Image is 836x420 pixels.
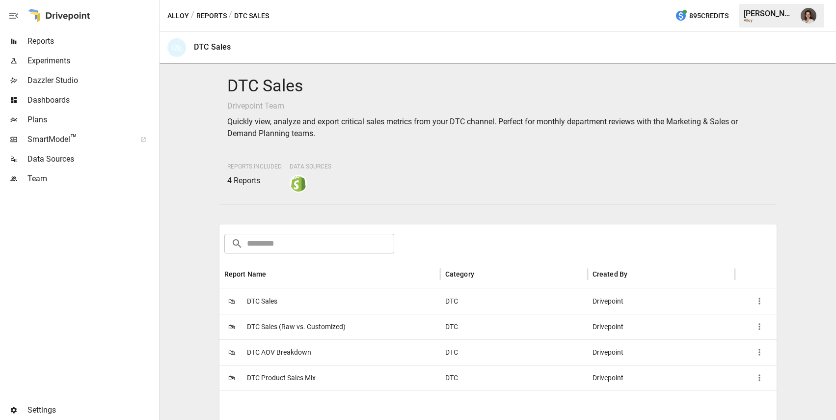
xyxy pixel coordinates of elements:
[744,9,795,18] div: [PERSON_NAME]
[70,132,77,144] span: ™
[247,289,277,314] span: DTC Sales
[27,173,157,185] span: Team
[191,10,194,22] div: /
[247,314,346,339] span: DTC Sales (Raw vs. Customized)
[671,7,732,25] button: 895Credits
[588,314,735,339] div: Drivepoint
[27,153,157,165] span: Data Sources
[227,116,769,140] p: Quickly view, analyze and export critical sales metrics from your DTC channel. Perfect for monthl...
[227,163,282,170] span: Reports Included
[290,163,331,170] span: Data Sources
[27,134,130,145] span: SmartModel
[440,314,588,339] div: DTC
[291,176,306,192] img: shopify
[27,35,157,47] span: Reports
[27,75,157,86] span: Dazzler Studio
[27,55,157,67] span: Experiments
[795,2,822,29] button: Franziska Ibscher
[227,100,769,112] p: Drivepoint Team
[194,42,231,52] div: DTC Sales
[224,270,267,278] div: Report Name
[247,340,311,365] span: DTC AOV Breakdown
[445,270,474,278] div: Category
[196,10,227,22] button: Reports
[27,114,157,126] span: Plans
[229,10,232,22] div: /
[593,270,628,278] div: Created By
[440,365,588,391] div: DTC
[801,8,816,24] img: Franziska Ibscher
[440,288,588,314] div: DTC
[440,339,588,365] div: DTC
[588,288,735,314] div: Drivepoint
[224,319,239,334] span: 🛍
[628,267,642,281] button: Sort
[224,294,239,308] span: 🛍
[224,345,239,360] span: 🛍
[167,10,189,22] button: Alloy
[27,94,157,106] span: Dashboards
[247,365,316,391] span: DTC Product Sales Mix
[267,267,281,281] button: Sort
[227,175,282,187] p: 4 Reports
[224,370,239,385] span: 🛍
[227,76,769,96] h4: DTC Sales
[167,38,186,57] div: 🛍
[744,18,795,23] div: Alloy
[588,365,735,391] div: Drivepoint
[27,404,157,416] span: Settings
[475,267,489,281] button: Sort
[689,10,728,22] span: 895 Credits
[588,339,735,365] div: Drivepoint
